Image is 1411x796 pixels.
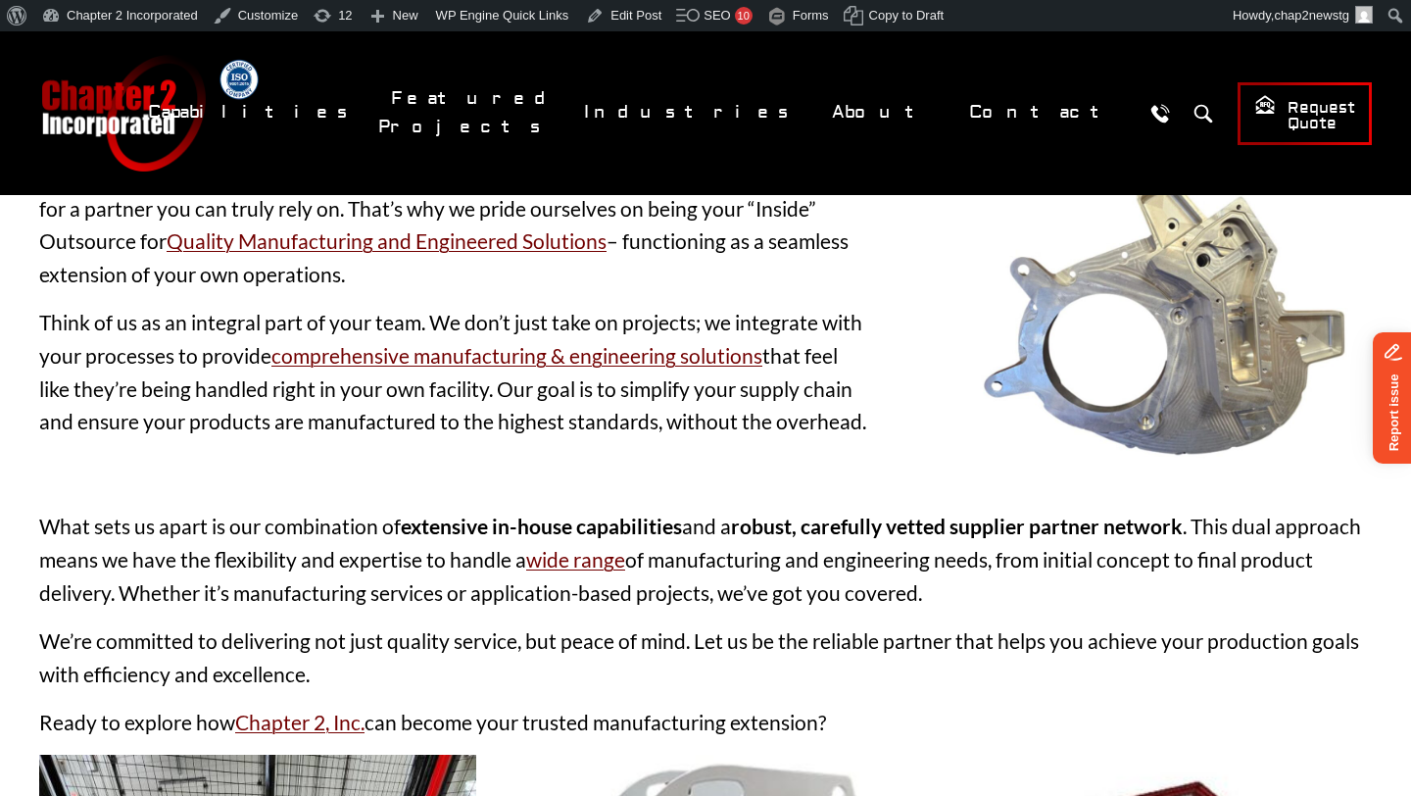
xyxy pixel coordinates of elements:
a: Featured Projects [378,77,561,148]
a: Industries [571,91,809,133]
div: 10 [735,7,753,25]
strong: extensive in-house capabilities [401,514,682,538]
p: We’re committed to delivering not just quality service, but peace of mind. Let us be the reliable... [39,624,1372,690]
a: Request Quote [1238,82,1372,145]
span: chap2newstg [1274,8,1349,23]
a: Chapter 2 Incorporated [39,55,206,172]
a: Quality Manufacturing and Engineered Solutions [167,228,607,253]
a: comprehensive manufacturing & engineering solutions [271,343,762,368]
p: Ready to explore how can become your trusted manufacturing extension? [39,706,1372,739]
a: wide range [526,547,625,572]
a: Chapter 2, Inc. [235,710,365,734]
strong: robust, carefully vetted supplier partner network [731,514,1183,538]
a: Call Us [1142,95,1178,131]
a: Capabilities [135,91,368,133]
button: Search [1185,95,1221,131]
span: Request Quote [1254,94,1355,134]
p: Think of us as an integral part of your team. We don’t just take on projects; we integrate with y... [39,306,869,437]
p: At Chapter 2, Inc., we understand the complexities of modern manufacturing and the need for a par... [39,159,869,290]
a: About [819,91,947,133]
a: Contact [956,91,1132,133]
p: What sets us apart is our combination of and a . This dual approach means we have the flexibility... [39,510,1372,609]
